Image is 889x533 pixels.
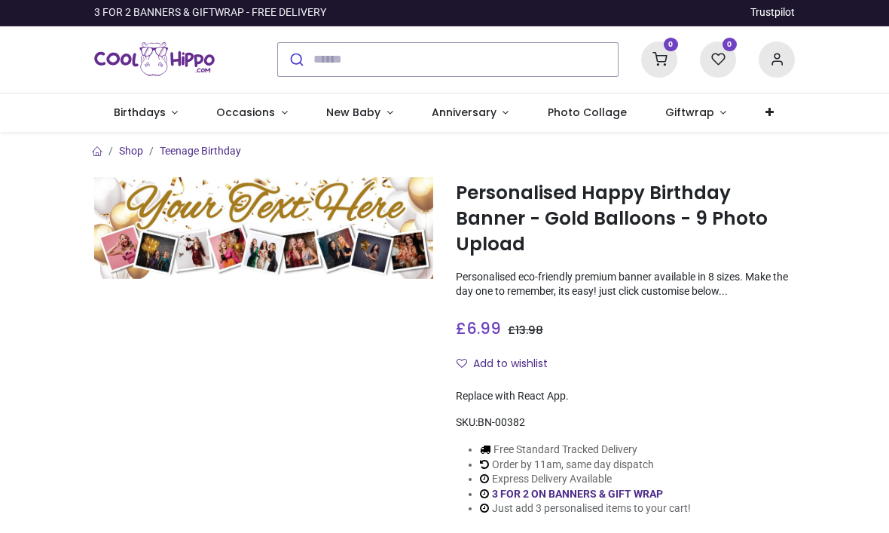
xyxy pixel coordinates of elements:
[114,105,166,120] span: Birthdays
[641,52,677,64] a: 0
[456,270,795,299] p: Personalised eco-friendly premium banner available in 8 sizes. Make the day one to remember, its ...
[326,105,380,120] span: New Baby
[456,415,795,430] div: SKU:
[548,105,627,120] span: Photo Collage
[466,317,501,339] span: 6.99
[278,43,313,76] button: Submit
[119,145,143,157] a: Shop
[197,93,307,133] a: Occasions
[492,488,663,500] a: 3 FOR 2 ON BANNERS & GIFT WRAP
[665,105,714,120] span: Giftwrap
[94,38,215,81] img: Cool Hippo
[478,416,525,428] span: BN-00382
[94,5,326,20] div: 3 FOR 2 BANNERS & GIFTWRAP - FREE DELIVERY
[480,443,691,458] li: Free Standard Tracked Delivery
[646,93,746,133] a: Giftwrap
[457,358,467,369] i: Add to wishlist
[94,93,197,133] a: Birthdays
[432,105,496,120] span: Anniversary
[456,351,561,377] button: Add to wishlistAdd to wishlist
[700,52,736,64] a: 0
[160,145,241,157] a: Teenage Birthday
[412,93,528,133] a: Anniversary
[480,458,691,473] li: Order by 11am, same day dispatch
[515,323,543,338] span: 13.98
[456,389,795,404] div: Replace with React App.
[750,5,795,20] a: Trustpilot
[723,38,737,52] sup: 0
[94,38,215,81] a: Logo of Cool Hippo
[216,105,275,120] span: Occasions
[456,317,501,339] span: £
[94,177,433,279] img: Personalised Happy Birthday Banner - Gold Balloons - 9 Photo Upload
[307,93,413,133] a: New Baby
[664,38,678,52] sup: 0
[480,472,691,487] li: Express Delivery Available
[508,323,543,338] span: £
[456,180,795,258] h1: Personalised Happy Birthday Banner - Gold Balloons - 9 Photo Upload
[480,501,691,516] li: Just add 3 personalised items to your cart!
